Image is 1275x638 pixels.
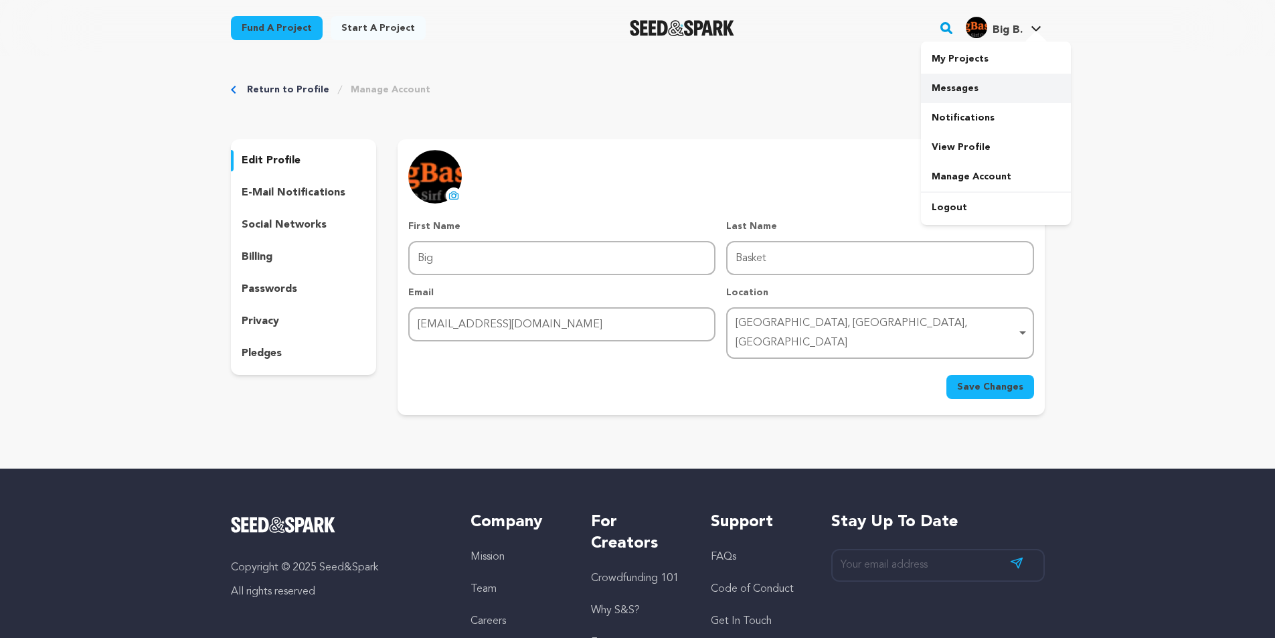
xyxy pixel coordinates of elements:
[711,511,804,533] h5: Support
[921,74,1071,103] a: Messages
[231,16,323,40] a: Fund a project
[711,616,772,627] a: Get In Touch
[242,153,301,169] p: edit profile
[921,162,1071,191] a: Manage Account
[231,246,377,268] button: billing
[726,220,1033,233] p: Last Name
[966,17,1023,38] div: Big B.'s Profile
[630,20,735,36] a: Seed&Spark Homepage
[591,573,679,584] a: Crowdfunding 101
[408,307,715,341] input: Email
[242,249,272,265] p: billing
[231,560,444,576] p: Copyright © 2025 Seed&Spark
[831,511,1045,533] h5: Stay up to date
[231,182,377,204] button: e-mail notifications
[711,584,794,594] a: Code of Conduct
[726,286,1033,299] p: Location
[921,44,1071,74] a: My Projects
[408,286,715,299] p: Email
[242,217,327,233] p: social networks
[231,150,377,171] button: edit profile
[231,517,336,533] img: Seed&Spark Logo
[963,14,1044,38] a: Big B.'s Profile
[408,241,715,275] input: First Name
[726,241,1033,275] input: Last Name
[591,605,640,616] a: Why S&S?
[231,517,444,533] a: Seed&Spark Homepage
[993,25,1023,35] span: Big B.
[231,584,444,600] p: All rights reserved
[408,220,715,233] p: First Name
[351,83,430,96] a: Manage Account
[242,281,297,297] p: passwords
[946,375,1034,399] button: Save Changes
[711,552,736,562] a: FAQs
[966,17,987,38] img: 42675f6506546be5.png
[231,83,1045,96] div: Breadcrumb
[963,14,1044,42] span: Big B.'s Profile
[957,380,1023,394] span: Save Changes
[921,133,1071,162] a: View Profile
[242,345,282,362] p: pledges
[921,193,1071,222] a: Logout
[471,511,564,533] h5: Company
[231,214,377,236] button: social networks
[247,83,329,96] a: Return to Profile
[231,311,377,332] button: privacy
[831,549,1045,582] input: Your email address
[921,103,1071,133] a: Notifications
[471,616,506,627] a: Careers
[331,16,426,40] a: Start a project
[242,185,345,201] p: e-mail notifications
[471,584,497,594] a: Team
[231,343,377,364] button: pledges
[471,552,505,562] a: Mission
[630,20,735,36] img: Seed&Spark Logo Dark Mode
[736,314,1016,353] div: [GEOGRAPHIC_DATA], [GEOGRAPHIC_DATA], [GEOGRAPHIC_DATA]
[242,313,279,329] p: privacy
[591,511,684,554] h5: For Creators
[231,278,377,300] button: passwords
